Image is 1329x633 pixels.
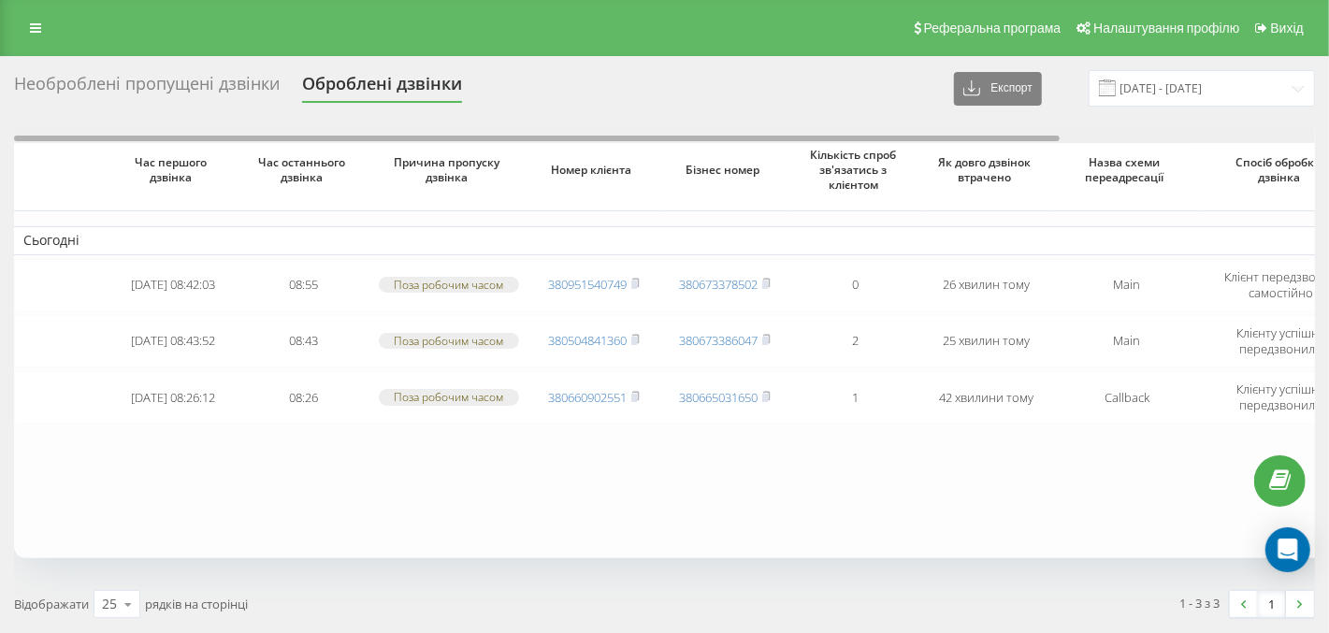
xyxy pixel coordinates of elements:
td: 1 [790,371,921,424]
span: Вихід [1271,21,1304,36]
td: [DATE] 08:42:03 [108,259,238,311]
a: 380660902551 [548,389,627,406]
td: 0 [790,259,921,311]
div: Поза робочим часом [379,277,519,293]
a: 380673378502 [679,276,758,293]
div: Поза робочим часом [379,389,519,405]
span: Як довго дзвінок втрачено [936,155,1037,184]
span: Час першого дзвінка [123,155,224,184]
td: Main [1052,259,1202,311]
span: Номер клієнта [543,163,644,178]
td: 26 хвилин тому [921,259,1052,311]
td: 08:26 [238,371,369,424]
span: Реферальна програма [924,21,1062,36]
span: Причина пропуску дзвінка [386,155,513,184]
span: Кількість спроб зв'язатись з клієнтом [805,148,906,192]
div: 25 [102,595,117,613]
td: 2 [790,315,921,367]
div: 1 - 3 з 3 [1180,594,1221,612]
div: Оброблені дзвінки [302,74,462,103]
span: Налаштування профілю [1093,21,1239,36]
td: Main [1052,315,1202,367]
td: [DATE] 08:43:52 [108,315,238,367]
a: 380504841360 [548,332,627,349]
div: Необроблені пропущені дзвінки [14,74,280,103]
span: Бізнес номер [674,163,775,178]
td: [DATE] 08:26:12 [108,371,238,424]
a: 380951540749 [548,276,627,293]
span: рядків на сторінці [145,596,248,612]
a: 380665031650 [679,389,758,406]
div: Open Intercom Messenger [1265,527,1310,572]
span: Час останнього дзвінка [253,155,354,184]
span: Назва схеми переадресації [1068,155,1186,184]
td: 42 хвилини тому [921,371,1052,424]
button: Експорт [954,72,1042,106]
td: 08:43 [238,315,369,367]
td: 25 хвилин тому [921,315,1052,367]
a: 380673386047 [679,332,758,349]
td: 08:55 [238,259,369,311]
span: Відображати [14,596,89,612]
div: Поза робочим часом [379,333,519,349]
td: Callback [1052,371,1202,424]
a: 1 [1258,591,1286,617]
